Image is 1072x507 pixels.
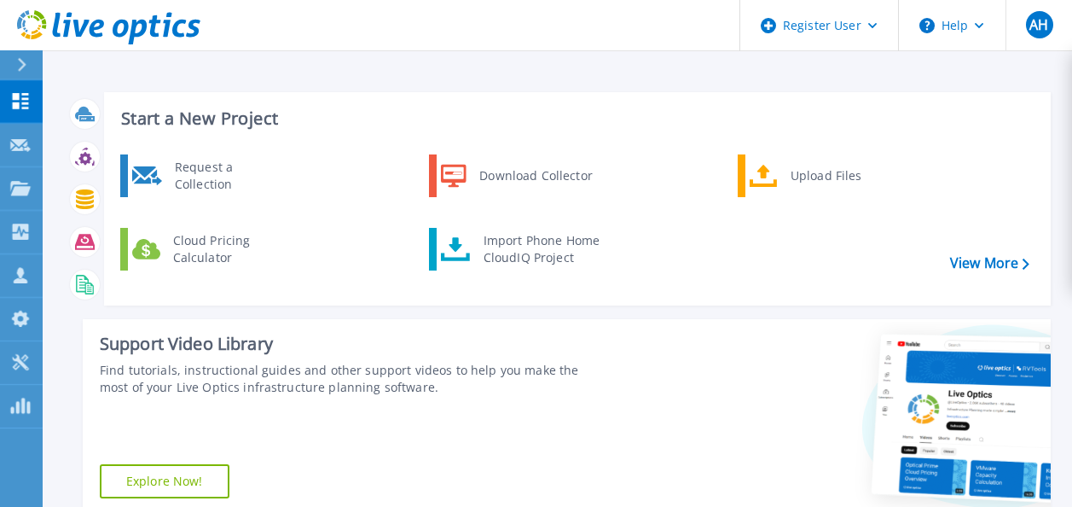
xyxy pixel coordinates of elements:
div: Request a Collection [166,159,291,193]
a: Cloud Pricing Calculator [120,228,295,271]
a: Download Collector [429,154,604,197]
div: Cloud Pricing Calculator [165,232,291,266]
h3: Start a New Project [121,109,1029,128]
a: Upload Files [738,154,913,197]
a: View More [950,255,1029,271]
a: Explore Now! [100,464,229,498]
div: Find tutorials, instructional guides and other support videos to help you make the most of your L... [100,362,603,396]
span: AH [1029,18,1048,32]
div: Import Phone Home CloudIQ Project [475,232,608,266]
div: Support Video Library [100,333,603,355]
a: Request a Collection [120,154,295,197]
div: Download Collector [471,159,600,193]
div: Upload Files [782,159,908,193]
